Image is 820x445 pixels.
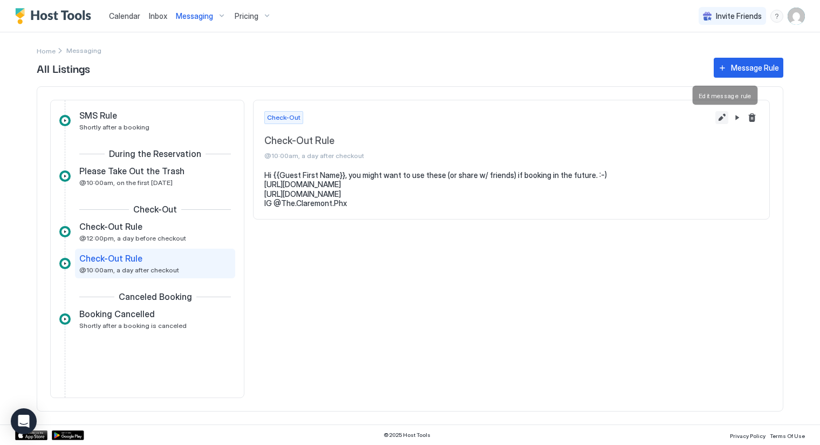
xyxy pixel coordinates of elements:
span: Terms Of Use [770,433,805,439]
span: Please Take Out the Trash [79,166,184,176]
span: Breadcrumb [66,46,101,54]
a: Host Tools Logo [15,8,96,24]
a: Google Play Store [52,430,84,440]
a: Calendar [109,10,140,22]
span: Privacy Policy [730,433,766,439]
span: All Listings [37,60,703,76]
span: Messaging [176,11,213,21]
pre: Hi {{Guest First Name}}, you might want to use these (or share w/ friends) if booking in the futu... [264,170,758,208]
span: Pricing [235,11,258,21]
span: Calendar [109,11,140,20]
a: Privacy Policy [730,429,766,441]
button: Message Rule [714,58,783,78]
a: Terms Of Use [770,429,805,441]
span: Booking Cancelled [79,309,155,319]
button: Edit message rule [715,111,728,124]
span: Shortly after a booking [79,123,149,131]
span: @10:00am, a day after checkout [79,266,179,274]
a: Inbox [149,10,167,22]
span: Check-Out Rule [79,253,142,264]
div: User profile [788,8,805,25]
div: Breadcrumb [37,45,56,56]
button: Pause Message Rule [730,111,743,124]
div: menu [770,10,783,23]
span: Invite Friends [716,11,762,21]
span: Home [37,47,56,55]
span: Canceled Booking [119,291,192,302]
span: @12:00pm, a day before checkout [79,234,186,242]
span: Edit message rule [699,92,751,99]
span: © 2025 Host Tools [384,432,430,439]
span: @10:00am, a day after checkout [264,152,711,160]
span: SMS Rule [79,110,117,121]
div: Open Intercom Messenger [11,408,37,434]
span: Inbox [149,11,167,20]
span: @10:00am, on the first [DATE] [79,179,173,187]
span: Check-Out [267,113,300,122]
button: Delete message rule [746,111,758,124]
div: Message Rule [731,62,779,73]
span: Check-Out Rule [264,135,711,147]
a: App Store [15,430,47,440]
span: Check-Out [133,204,177,215]
span: Shortly after a booking is canceled [79,321,187,330]
span: Check-Out Rule [79,221,142,232]
span: During the Reservation [109,148,201,159]
a: Home [37,45,56,56]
